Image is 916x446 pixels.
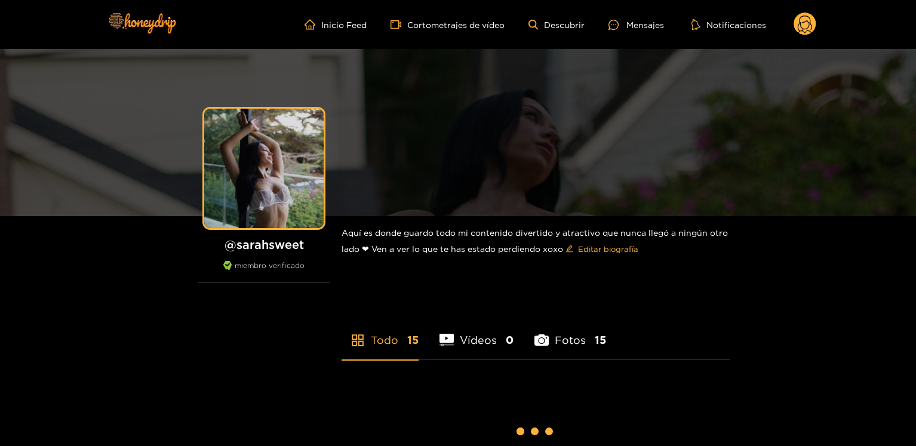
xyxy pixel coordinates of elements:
[565,245,573,254] span: editar
[351,333,365,347] span: tienda de aplicaciones
[225,238,304,251] font: @sarahsweet
[555,334,586,346] font: Fotos
[407,20,505,29] font: Cortometrajes de vídeo
[595,334,606,346] font: 15
[706,20,766,29] font: Notificaciones
[528,20,585,30] a: Descubrir
[563,239,641,259] button: editarEditar biografía
[391,19,407,30] span: cámara de vídeo
[688,19,770,30] button: Notificaciones
[626,20,664,29] font: Mensajes
[391,19,505,30] a: Cortometrajes de vídeo
[506,334,514,346] font: 0
[407,334,419,346] font: 15
[578,245,638,253] font: Editar biografía
[305,19,321,30] span: hogar
[544,20,585,29] font: Descubrir
[321,20,367,29] font: Inicio Feed
[342,228,728,253] font: Aquí es donde guardo todo mi contenido divertido y atractivo que nunca llegó a ningún otro lado ❤...
[371,334,398,346] font: Todo
[305,19,367,30] a: Inicio Feed
[235,262,305,269] font: miembro verificado
[460,334,497,346] font: Vídeos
